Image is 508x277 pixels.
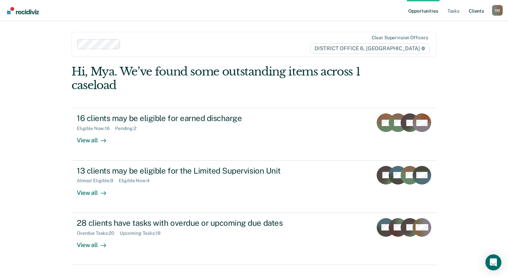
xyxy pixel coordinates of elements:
[77,166,310,176] div: 13 clients may be eligible for the Limited Supervision Unit
[77,218,310,228] div: 28 clients have tasks with overdue or upcoming due dates
[77,178,119,184] div: Almost Eligible : 9
[492,5,503,16] div: S M
[77,230,120,236] div: Overdue Tasks : 20
[115,126,142,131] div: Pending : 2
[492,5,503,16] button: Profile dropdown button
[77,131,114,144] div: View all
[310,43,430,54] span: DISTRICT OFFICE 6, [GEOGRAPHIC_DATA]
[71,108,437,160] a: 16 clients may be eligible for earned dischargeEligible Now:16Pending:2View all
[71,65,363,92] div: Hi, Mya. We’ve found some outstanding items across 1 caseload
[77,113,310,123] div: 16 clients may be eligible for earned discharge
[120,230,166,236] div: Upcoming Tasks : 18
[7,7,39,14] img: Recidiviz
[77,126,115,131] div: Eligible Now : 16
[77,184,114,197] div: View all
[77,236,114,249] div: View all
[71,161,437,213] a: 13 clients may be eligible for the Limited Supervision UnitAlmost Eligible:9Eligible Now:4View all
[372,35,428,41] div: Clear supervision officers
[71,213,437,265] a: 28 clients have tasks with overdue or upcoming due datesOverdue Tasks:20Upcoming Tasks:18View all
[119,178,155,184] div: Eligible Now : 4
[485,254,501,270] div: Open Intercom Messenger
